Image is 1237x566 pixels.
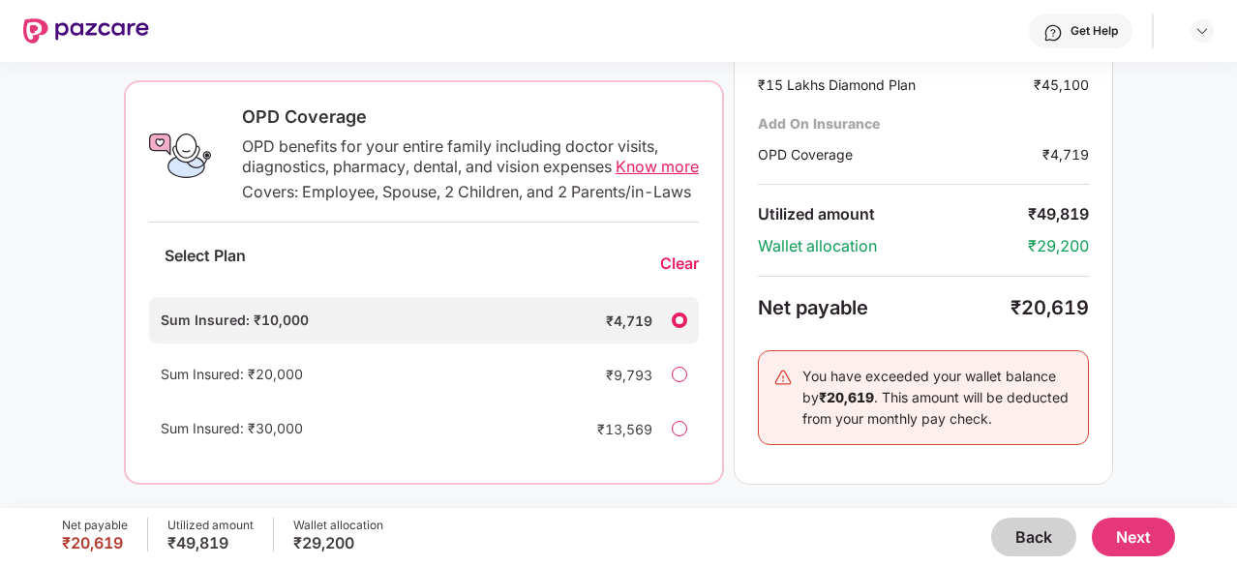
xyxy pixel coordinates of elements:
div: Covers: Employee, Spouse, 2 Children, and 2 Parents/in-Laws [242,182,699,202]
img: New Pazcare Logo [23,18,149,44]
div: OPD benefits for your entire family including doctor visits, diagnostics, pharmacy, dental, and v... [242,136,699,177]
div: Get Help [1071,23,1118,39]
b: ₹20,619 [819,389,874,405]
div: ₹49,819 [1028,204,1089,224]
span: Sum Insured: ₹30,000 [161,420,303,436]
div: Utilized amount [167,518,254,533]
button: Next [1092,518,1175,556]
div: OPD Coverage [242,105,699,129]
div: Wallet allocation [293,518,383,533]
div: Clear [660,253,699,274]
img: svg+xml;base64,PHN2ZyBpZD0iRHJvcGRvd24tMzJ4MzIiIHhtbG5zPSJodHRwOi8vd3d3LnczLm9yZy8yMDAwL3N2ZyIgd2... [1194,23,1210,39]
div: Utilized amount [758,204,1028,224]
div: Add On Insurance [758,114,1089,133]
div: ₹13,569 [575,419,652,439]
div: ₹49,819 [167,533,254,552]
div: ₹9,793 [575,365,652,385]
button: Back [991,518,1076,556]
span: Sum Insured: ₹10,000 [161,312,309,328]
div: ₹45,100 [1034,74,1089,95]
img: OPD Coverage [149,125,211,187]
img: svg+xml;base64,PHN2ZyB4bWxucz0iaHR0cDovL3d3dy53My5vcmcvMjAwMC9zdmciIHdpZHRoPSIyNCIgaGVpZ2h0PSIyNC... [773,368,793,387]
div: You have exceeded your wallet balance by . This amount will be deducted from your monthly pay check. [802,366,1073,430]
div: ₹20,619 [1011,296,1089,319]
div: Net payable [758,296,1011,319]
div: OPD Coverage [758,144,1042,164]
div: ₹29,200 [1028,236,1089,256]
span: Sum Insured: ₹20,000 [161,366,303,382]
div: Wallet allocation [758,236,1028,256]
div: Net payable [62,518,128,533]
span: Know more [616,157,699,176]
div: ₹4,719 [575,311,652,331]
div: Select Plan [149,246,261,282]
div: ₹4,719 [1042,144,1089,164]
div: ₹20,619 [62,533,128,552]
div: ₹29,200 [293,533,383,552]
div: ₹15 Lakhs Diamond Plan [758,74,1034,95]
img: svg+xml;base64,PHN2ZyBpZD0iSGVscC0zMngzMiIgeG1sbnM9Imh0dHA6Ly93d3cudzMub3JnLzIwMDAvc3ZnIiB3aWR0aD... [1043,23,1063,43]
